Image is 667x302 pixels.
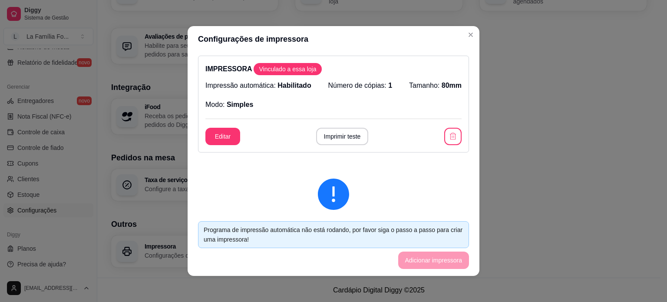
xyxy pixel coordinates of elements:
[205,128,240,145] button: Editar
[328,80,393,91] p: Número de cópias:
[204,225,463,244] div: Programa de impressão automática não está rodando, por favor siga o passo a passo para criar uma ...
[255,65,320,73] span: Vinculado a essa loja
[277,82,311,89] span: Habilitado
[227,101,253,108] span: Simples
[464,28,478,42] button: Close
[205,63,462,75] p: IMPRESSORA
[205,80,311,91] p: Impressão automática:
[442,82,462,89] span: 80mm
[316,128,369,145] button: Imprimir teste
[205,100,253,110] p: Modo:
[318,179,349,210] span: exclamation-circle
[409,80,462,91] p: Tamanho:
[388,82,392,89] span: 1
[188,26,479,52] header: Configurações de impressora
